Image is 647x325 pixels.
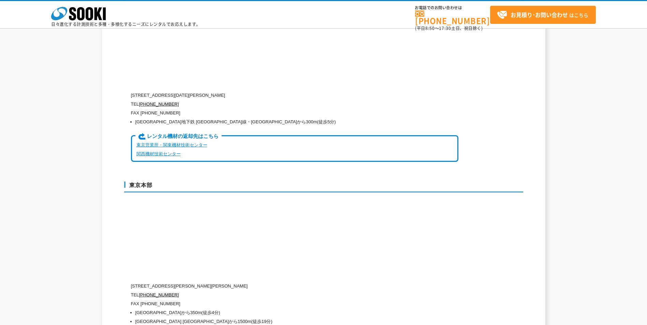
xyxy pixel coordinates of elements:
[135,118,458,126] li: [GEOGRAPHIC_DATA]地下鉄 [GEOGRAPHIC_DATA]線・[GEOGRAPHIC_DATA]から300m(徒歩5分)
[439,25,451,31] span: 17:30
[131,109,458,118] p: FAX [PHONE_NUMBER]
[511,11,568,19] strong: お見積り･お問い合わせ
[135,308,458,317] li: [GEOGRAPHIC_DATA]から350m(徒歩4分)
[415,6,490,10] span: お電話でのお問い合わせは
[415,11,490,25] a: [PHONE_NUMBER]
[139,292,179,297] a: [PHONE_NUMBER]
[136,142,207,148] a: 東京営業所・関東機材技術センター
[136,151,181,156] a: 関西機材技術センター
[497,10,588,20] span: はこちら
[131,291,458,299] p: TEL
[131,100,458,109] p: TEL
[51,22,201,26] p: 日々進化する計測技術と多種・多様化するニーズにレンタルでお応えします。
[425,25,435,31] span: 8:50
[135,133,222,140] span: レンタル機材の返却先はこちら
[131,282,458,291] p: [STREET_ADDRESS][PERSON_NAME][PERSON_NAME]
[139,102,179,107] a: [PHONE_NUMBER]
[490,6,596,24] a: お見積り･お問い合わせはこちら
[131,91,458,100] p: [STREET_ADDRESS][DATE][PERSON_NAME]
[131,299,458,308] p: FAX [PHONE_NUMBER]
[124,182,523,192] h3: 東京本部
[415,25,483,31] span: (平日 ～ 土日、祝日除く)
